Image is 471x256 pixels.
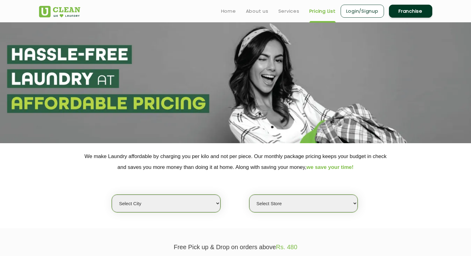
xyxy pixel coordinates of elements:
span: we save your time! [307,164,354,170]
a: Home [221,7,236,15]
a: Login/Signup [341,5,384,18]
a: Franchise [389,5,432,18]
a: About us [246,7,268,15]
a: Services [278,7,299,15]
span: Rs. 480 [276,244,297,250]
p: Free Pick up & Drop on orders above [39,244,432,251]
p: We make Laundry affordable by charging you per kilo and not per piece. Our monthly package pricin... [39,151,432,173]
a: Pricing List [309,7,336,15]
img: UClean Laundry and Dry Cleaning [39,6,80,17]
